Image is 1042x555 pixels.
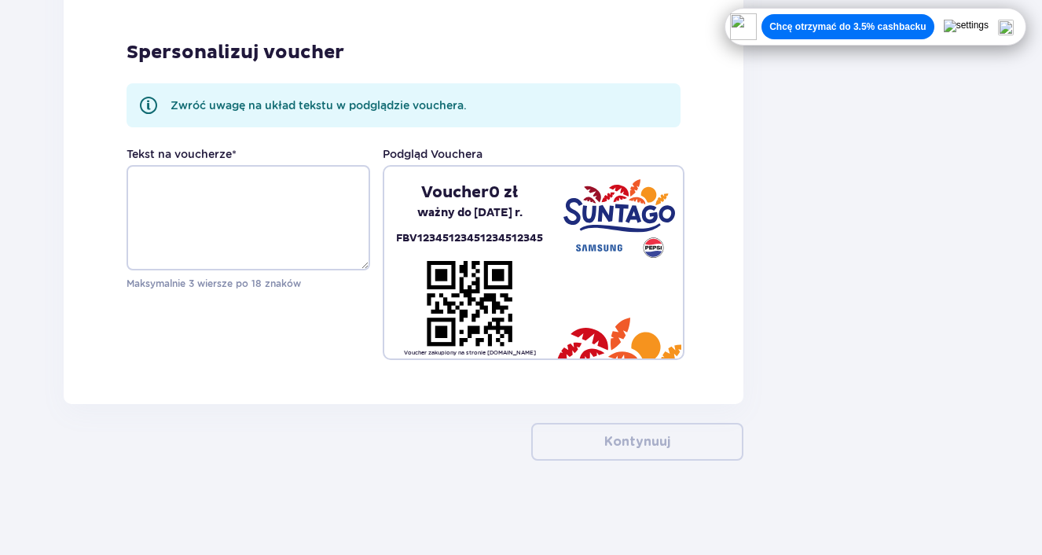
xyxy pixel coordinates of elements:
[383,146,482,162] p: Podgląd Vouchera
[421,182,518,203] p: Voucher 0 zł
[396,230,543,248] p: FBV12345123451234512345
[604,433,670,450] p: Kontynuuj
[417,203,523,223] p: ważny do [DATE] r.
[127,146,237,162] label: Tekst na voucherze *
[563,179,675,258] img: Suntago - Samsung - Pepsi
[127,41,344,64] p: Spersonalizuj voucher
[404,349,536,357] p: Voucher zakupiony na stronie [DOMAIN_NAME]
[127,277,370,291] p: Maksymalnie 3 wiersze po 18 znaków
[171,97,467,113] p: Zwróć uwagę na układ tekstu w podglądzie vouchera.
[531,423,743,461] button: Kontynuuj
